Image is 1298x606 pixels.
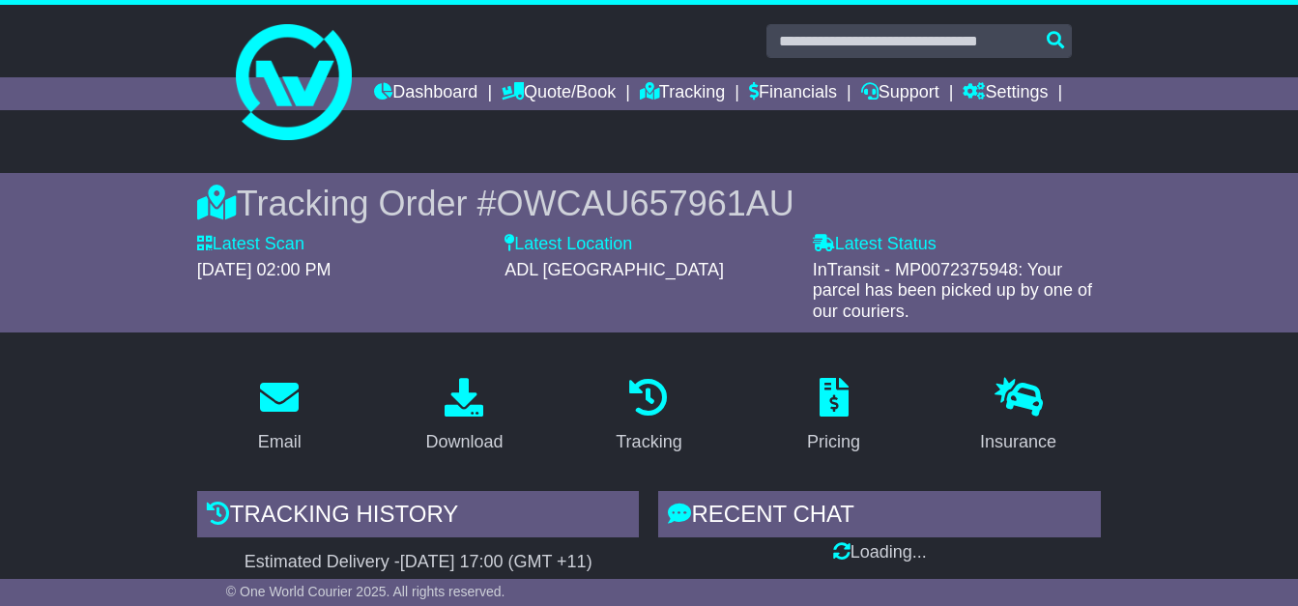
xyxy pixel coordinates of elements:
[505,260,724,279] span: ADL [GEOGRAPHIC_DATA]
[807,429,860,455] div: Pricing
[400,552,592,573] div: [DATE] 17:00 (GMT +11)
[813,234,937,255] label: Latest Status
[245,371,314,462] a: Email
[502,77,616,110] a: Quote/Book
[813,260,1092,321] span: InTransit - MP0072375948: Your parcel has been picked up by one of our couriers.
[374,77,477,110] a: Dashboard
[197,234,304,255] label: Latest Scan
[425,429,503,455] div: Download
[658,491,1101,543] div: RECENT CHAT
[980,429,1056,455] div: Insurance
[794,371,873,462] a: Pricing
[413,371,515,462] a: Download
[505,234,632,255] label: Latest Location
[963,77,1048,110] a: Settings
[967,371,1069,462] a: Insurance
[640,77,725,110] a: Tracking
[197,491,640,543] div: Tracking history
[861,77,939,110] a: Support
[197,260,332,279] span: [DATE] 02:00 PM
[226,584,505,599] span: © One World Courier 2025. All rights reserved.
[658,542,1101,563] div: Loading...
[197,183,1101,224] div: Tracking Order #
[616,429,681,455] div: Tracking
[749,77,837,110] a: Financials
[258,429,302,455] div: Email
[603,371,694,462] a: Tracking
[197,552,640,573] div: Estimated Delivery -
[497,184,794,223] span: OWCAU657961AU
